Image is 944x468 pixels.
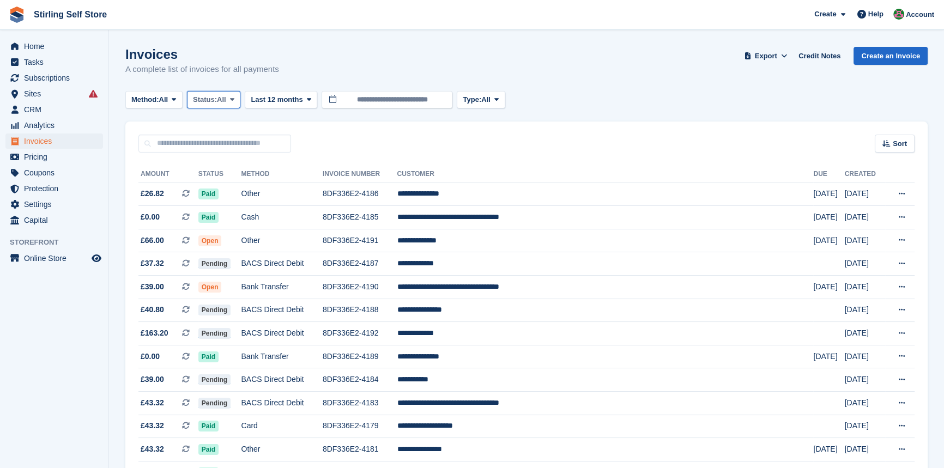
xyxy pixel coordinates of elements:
td: 8DF336E2-4191 [323,229,397,252]
img: Lucy [893,9,904,20]
span: All [217,94,226,105]
td: Bank Transfer [241,345,322,368]
a: menu [5,70,103,86]
td: [DATE] [845,276,885,299]
td: Other [241,183,322,206]
span: £43.32 [141,397,164,409]
span: Online Store [24,251,89,266]
a: menu [5,212,103,228]
span: Paid [198,351,219,362]
span: Subscriptions [24,70,89,86]
td: 8DF336E2-4185 [323,206,397,229]
p: A complete list of invoices for all payments [125,63,279,76]
span: All [481,94,491,105]
td: Other [241,438,322,461]
span: Pending [198,328,231,339]
td: [DATE] [813,345,844,368]
span: Account [906,9,934,20]
span: Analytics [24,118,89,133]
td: [DATE] [845,299,885,322]
button: Method: All [125,91,183,109]
td: 8DF336E2-4190 [323,276,397,299]
span: £43.32 [141,420,164,431]
a: menu [5,54,103,70]
td: [DATE] [845,252,885,276]
td: [DATE] [845,368,885,392]
td: [DATE] [845,322,885,345]
span: All [159,94,168,105]
span: Open [198,235,222,246]
td: 8DF336E2-4183 [323,392,397,415]
a: menu [5,133,103,149]
span: £0.00 [141,351,160,362]
span: Method: [131,94,159,105]
span: Last 12 months [251,94,302,105]
td: 8DF336E2-4184 [323,368,397,392]
span: Paid [198,212,219,223]
a: menu [5,197,103,212]
td: [DATE] [845,392,885,415]
a: Create an Invoice [854,47,928,65]
span: Create [814,9,836,20]
td: BACS Direct Debit [241,392,322,415]
a: menu [5,149,103,165]
td: Card [241,415,322,438]
td: [DATE] [845,345,885,368]
span: £0.00 [141,211,160,223]
td: 8DF336E2-4179 [323,415,397,438]
td: [DATE] [813,206,844,229]
a: Preview store [90,252,103,265]
span: CRM [24,102,89,117]
td: BACS Direct Debit [241,322,322,345]
td: BACS Direct Debit [241,299,322,322]
a: Credit Notes [794,47,845,65]
td: 8DF336E2-4186 [323,183,397,206]
span: Paid [198,421,219,431]
span: £40.80 [141,304,164,315]
span: Pending [198,258,231,269]
td: 8DF336E2-4188 [323,299,397,322]
td: 8DF336E2-4187 [323,252,397,276]
span: £39.00 [141,374,164,385]
span: Protection [24,181,89,196]
span: Pending [198,398,231,409]
span: Status: [193,94,217,105]
h1: Invoices [125,47,279,62]
span: £37.32 [141,258,164,269]
span: Tasks [24,54,89,70]
td: BACS Direct Debit [241,368,322,392]
th: Customer [397,166,813,183]
span: Storefront [10,237,108,248]
th: Status [198,166,241,183]
span: £66.00 [141,235,164,246]
span: Pending [198,305,231,315]
th: Created [845,166,885,183]
td: Other [241,229,322,252]
span: Invoices [24,133,89,149]
i: Smart entry sync failures have occurred [89,89,98,98]
span: Pending [198,374,231,385]
span: Capital [24,212,89,228]
span: Sites [24,86,89,101]
td: Bank Transfer [241,276,322,299]
span: Export [755,51,777,62]
span: Open [198,282,222,293]
button: Status: All [187,91,240,109]
td: [DATE] [813,276,844,299]
span: Paid [198,444,219,455]
th: Due [813,166,844,183]
td: [DATE] [813,183,844,206]
img: stora-icon-8386f47178a22dfd0bd8f6a31ec36ba5ce8667c1dd55bd0f319d3a0aa187defe.svg [9,7,25,23]
span: Type: [463,94,481,105]
td: [DATE] [813,229,844,252]
td: [DATE] [845,438,885,461]
td: BACS Direct Debit [241,252,322,276]
td: 8DF336E2-4181 [323,438,397,461]
th: Invoice Number [323,166,397,183]
button: Last 12 months [245,91,317,109]
a: menu [5,181,103,196]
span: Sort [893,138,907,149]
td: 8DF336E2-4189 [323,345,397,368]
a: menu [5,118,103,133]
a: menu [5,39,103,54]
